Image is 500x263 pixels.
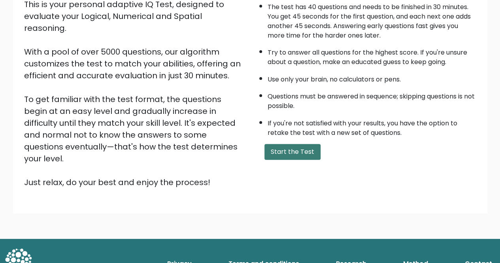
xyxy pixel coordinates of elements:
li: Questions must be answered in sequence; skipping questions is not possible. [268,88,476,111]
button: Start the Test [264,144,321,160]
li: If you're not satisfied with your results, you have the option to retake the test with a new set ... [268,115,476,138]
li: Use only your brain, no calculators or pens. [268,71,476,84]
li: Try to answer all questions for the highest score. If you're unsure about a question, make an edu... [268,44,476,67]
